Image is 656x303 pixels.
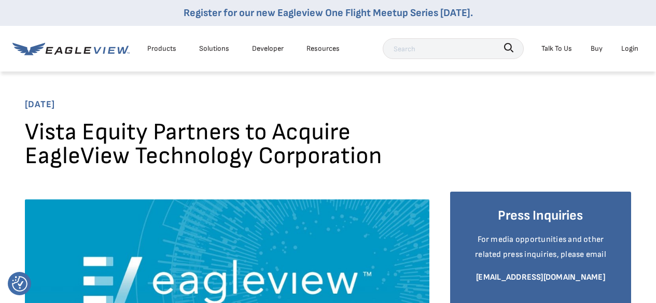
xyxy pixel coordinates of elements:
div: Solutions [199,42,229,55]
a: Register for our new Eagleview One Flight Meetup Series [DATE]. [184,7,473,19]
div: Talk To Us [541,42,572,55]
button: Consent Preferences [12,276,27,292]
div: Resources [306,42,340,55]
span: [DATE] [25,96,632,113]
a: Developer [252,42,284,55]
div: Login [621,42,638,55]
input: Search [383,38,524,59]
img: Revisit consent button [12,276,27,292]
div: Products [147,42,176,55]
a: [EMAIL_ADDRESS][DOMAIN_NAME] [476,272,605,282]
a: Buy [591,42,603,55]
h1: Vista Equity Partners to Acquire EagleView Technology Corporation [25,121,429,176]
